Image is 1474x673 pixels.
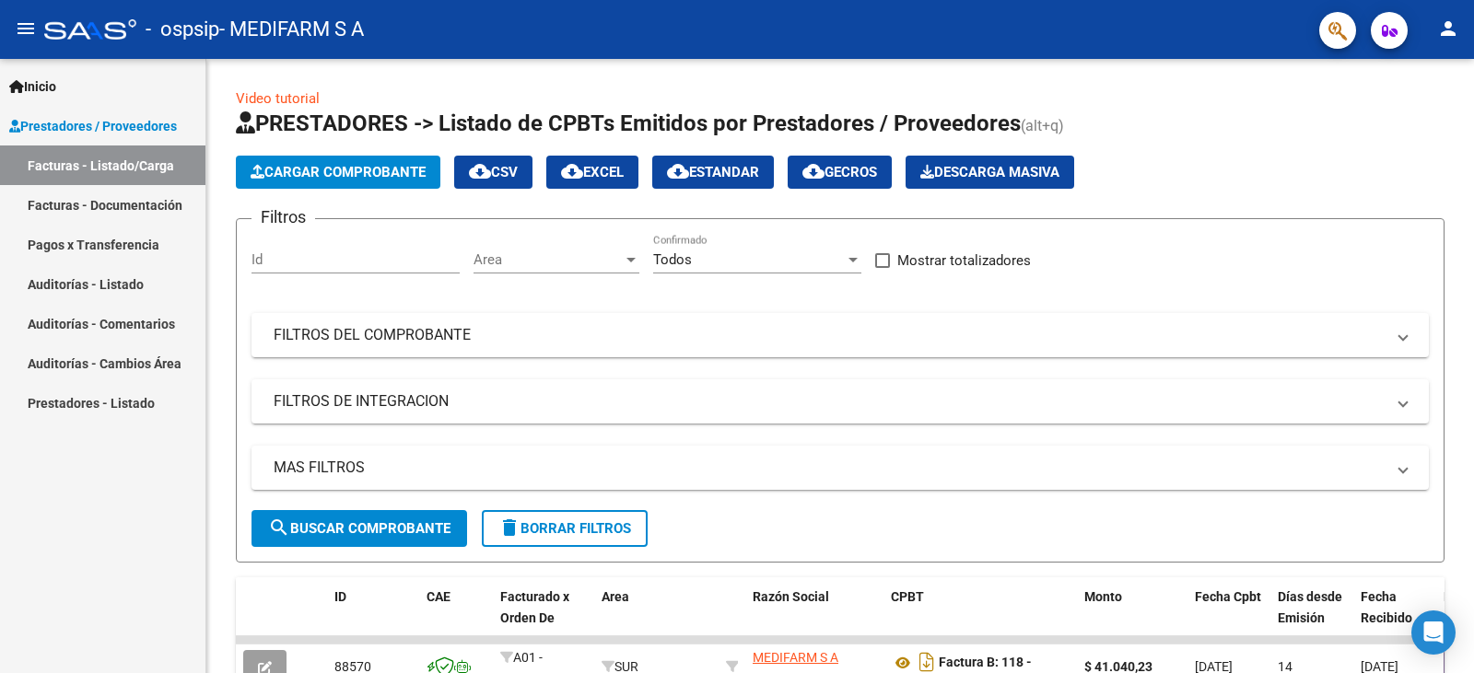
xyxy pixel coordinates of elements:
datatable-header-cell: Fecha Recibido [1353,577,1436,658]
button: Buscar Comprobante [252,510,467,547]
span: Gecros [802,164,877,180]
datatable-header-cell: Fecha Cpbt [1187,577,1270,658]
span: Todos [653,251,692,268]
span: (alt+q) [1021,117,1064,134]
mat-icon: cloud_download [561,160,583,182]
mat-panel-title: FILTROS DEL COMPROBANTE [274,325,1385,345]
span: Prestadores / Proveedores [9,116,177,136]
span: CAE [427,589,450,604]
datatable-header-cell: Razón Social [745,577,883,658]
mat-expansion-panel-header: MAS FILTROS [252,446,1429,490]
datatable-header-cell: Días desde Emisión [1270,577,1353,658]
a: Video tutorial [236,90,320,107]
span: CPBT [891,589,924,604]
button: Descarga Masiva [906,156,1074,189]
button: CSV [454,156,532,189]
mat-panel-title: MAS FILTROS [274,458,1385,478]
div: Open Intercom Messenger [1411,610,1456,655]
span: EXCEL [561,164,624,180]
h3: Filtros [252,204,315,230]
span: Días desde Emisión [1278,589,1342,625]
span: Descarga Masiva [920,164,1059,180]
span: Fecha Recibido [1361,589,1412,625]
span: Inicio [9,76,56,97]
span: Estandar [667,164,759,180]
span: CSV [469,164,518,180]
datatable-header-cell: Monto [1077,577,1187,658]
button: Estandar [652,156,774,189]
button: Cargar Comprobante [236,156,440,189]
span: Area [474,251,623,268]
mat-icon: search [268,516,290,539]
datatable-header-cell: CPBT [883,577,1077,658]
span: Facturado x Orden De [500,589,569,625]
span: Mostrar totalizadores [897,249,1031,272]
span: ID [334,589,346,604]
button: Gecros [788,156,892,189]
span: PRESTADORES -> Listado de CPBTs Emitidos por Prestadores / Proveedores [236,110,1021,136]
span: Razón Social [753,589,829,604]
mat-expansion-panel-header: FILTROS DE INTEGRACION [252,379,1429,424]
button: Borrar Filtros [482,510,648,547]
datatable-header-cell: Facturado x Orden De [493,577,594,658]
mat-icon: cloud_download [802,160,825,182]
button: EXCEL [546,156,638,189]
span: Fecha Cpbt [1195,589,1261,604]
mat-icon: person [1437,17,1459,40]
mat-icon: menu [15,17,37,40]
mat-panel-title: FILTROS DE INTEGRACION [274,391,1385,412]
span: Area [602,589,629,604]
datatable-header-cell: ID [327,577,419,658]
span: Buscar Comprobante [268,520,450,537]
span: Borrar Filtros [498,520,631,537]
span: Cargar Comprobante [251,164,426,180]
span: Monto [1084,589,1122,604]
mat-icon: cloud_download [667,160,689,182]
datatable-header-cell: CAE [419,577,493,658]
datatable-header-cell: Area [594,577,719,658]
span: MEDIFARM S A [753,650,838,665]
mat-expansion-panel-header: FILTROS DEL COMPROBANTE [252,313,1429,357]
span: - MEDIFARM S A [219,9,364,50]
span: - ospsip [146,9,219,50]
mat-icon: delete [498,516,521,539]
mat-icon: cloud_download [469,160,491,182]
app-download-masive: Descarga masiva de comprobantes (adjuntos) [906,156,1074,189]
